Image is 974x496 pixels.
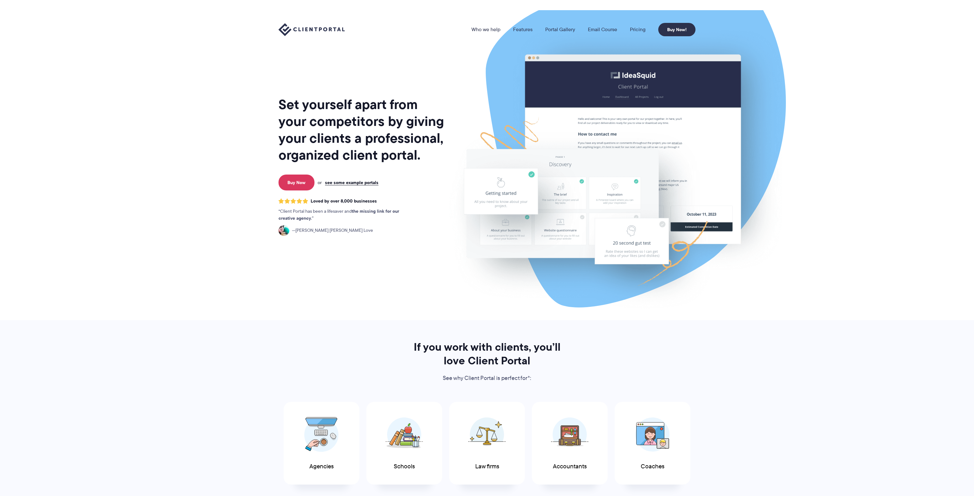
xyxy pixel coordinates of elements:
a: Who we help [471,27,500,32]
h1: Set yourself apart from your competitors by giving your clients a professional, organized client ... [279,96,445,163]
span: Loved by over 8,000 businesses [311,198,377,204]
a: Agencies [284,402,359,485]
a: Email Course [588,27,617,32]
a: Features [513,27,533,32]
strong: the missing link for our creative agency [279,208,399,222]
span: Agencies [309,463,334,470]
a: Buy Now [279,175,314,190]
span: [PERSON_NAME] [PERSON_NAME] Love [292,227,373,234]
p: See why Client Portal is perfect for*: [405,374,569,383]
p: Client Portal has been a lifesaver and . [279,208,412,222]
a: Law firms [449,402,525,485]
a: Coaches [615,402,690,485]
a: see some example portals [325,180,378,185]
a: Schools [366,402,442,485]
span: Coaches [641,463,664,470]
a: Buy Now! [658,23,695,36]
span: Law firms [475,463,499,470]
span: Schools [394,463,415,470]
span: or [318,180,322,185]
h2: If you work with clients, you’ll love Client Portal [405,340,569,368]
a: Portal Gallery [545,27,575,32]
span: Accountants [553,463,587,470]
a: Pricing [630,27,646,32]
a: Accountants [532,402,608,485]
